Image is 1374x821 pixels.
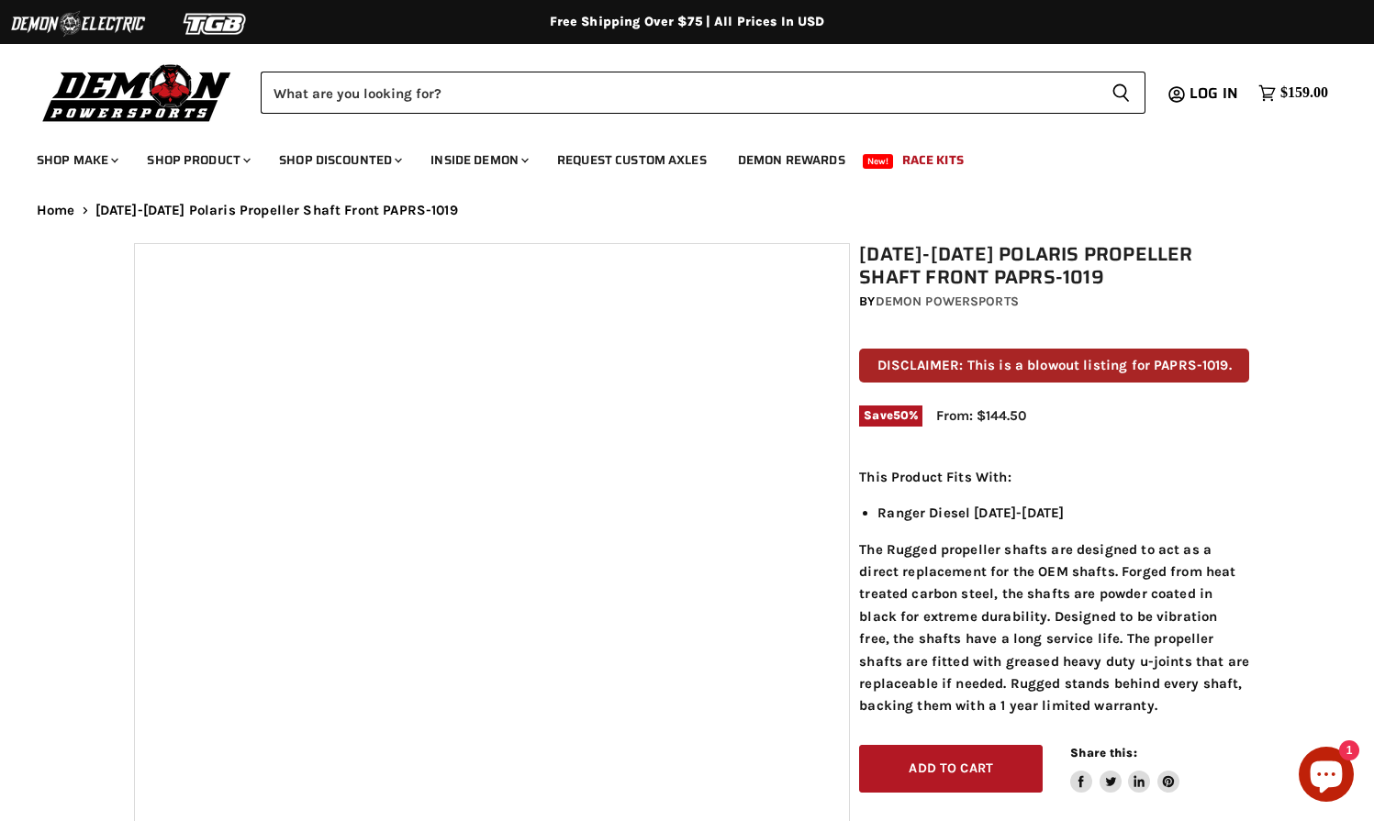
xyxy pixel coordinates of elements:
[37,60,238,125] img: Demon Powersports
[261,72,1145,114] form: Product
[859,745,1043,793] button: Add to cart
[863,154,894,169] span: New!
[147,6,285,41] img: TGB Logo 2
[859,243,1249,289] h1: [DATE]-[DATE] Polaris Propeller Shaft Front PAPRS-1019
[95,203,458,218] span: [DATE]-[DATE] Polaris Propeller Shaft Front PAPRS-1019
[1249,80,1337,106] a: $159.00
[724,141,859,179] a: Demon Rewards
[859,466,1249,488] p: This Product Fits With:
[1097,72,1145,114] button: Search
[133,141,262,179] a: Shop Product
[261,72,1097,114] input: Search
[265,141,413,179] a: Shop Discounted
[1293,747,1359,806] inbox-online-store-chat: Shopify online store chat
[876,294,1019,309] a: Demon Powersports
[877,502,1249,524] li: Ranger Diesel [DATE]-[DATE]
[417,141,540,179] a: Inside Demon
[9,6,147,41] img: Demon Electric Logo 2
[23,141,129,179] a: Shop Make
[888,141,977,179] a: Race Kits
[1181,85,1249,102] a: Log in
[936,407,1026,424] span: From: $144.50
[1280,84,1328,102] span: $159.00
[23,134,1324,179] ul: Main menu
[37,203,75,218] a: Home
[859,292,1249,312] div: by
[909,760,993,776] span: Add to cart
[859,466,1249,717] div: The Rugged propeller shafts are designed to act as a direct replacement for the OEM shafts. Forge...
[893,408,909,422] span: 50
[859,349,1249,383] p: DISCLAIMER: This is a blowout listing for PAPRS-1019.
[1070,746,1136,760] span: Share this:
[1070,745,1179,793] aside: Share this:
[1190,82,1238,105] span: Log in
[859,405,922,426] span: Save %
[543,141,721,179] a: Request Custom Axles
